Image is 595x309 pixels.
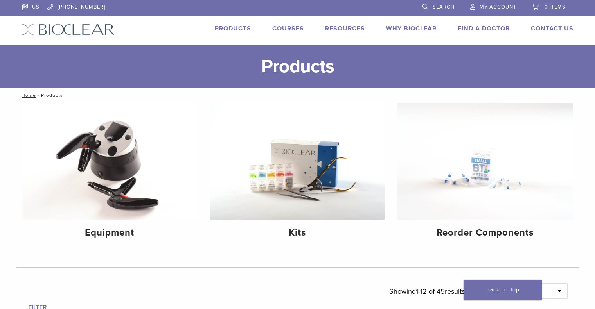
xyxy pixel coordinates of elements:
[458,25,510,32] a: Find A Doctor
[36,93,41,97] span: /
[22,24,115,35] img: Bioclear
[16,88,579,102] nav: Products
[216,226,379,240] h4: Kits
[433,4,455,10] span: Search
[531,25,573,32] a: Contact Us
[272,25,304,32] a: Courses
[215,25,251,32] a: Products
[404,226,566,240] h4: Reorder Components
[19,93,36,98] a: Home
[464,280,542,300] a: Back To Top
[416,287,445,296] span: 1-12 of 45
[22,103,198,220] img: Equipment
[386,25,437,32] a: Why Bioclear
[480,4,516,10] span: My Account
[545,4,566,10] span: 0 items
[397,103,573,245] a: Reorder Components
[210,103,385,245] a: Kits
[325,25,365,32] a: Resources
[389,283,465,300] p: Showing results
[29,226,191,240] h4: Equipment
[210,103,385,220] img: Kits
[397,103,573,220] img: Reorder Components
[22,103,198,245] a: Equipment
